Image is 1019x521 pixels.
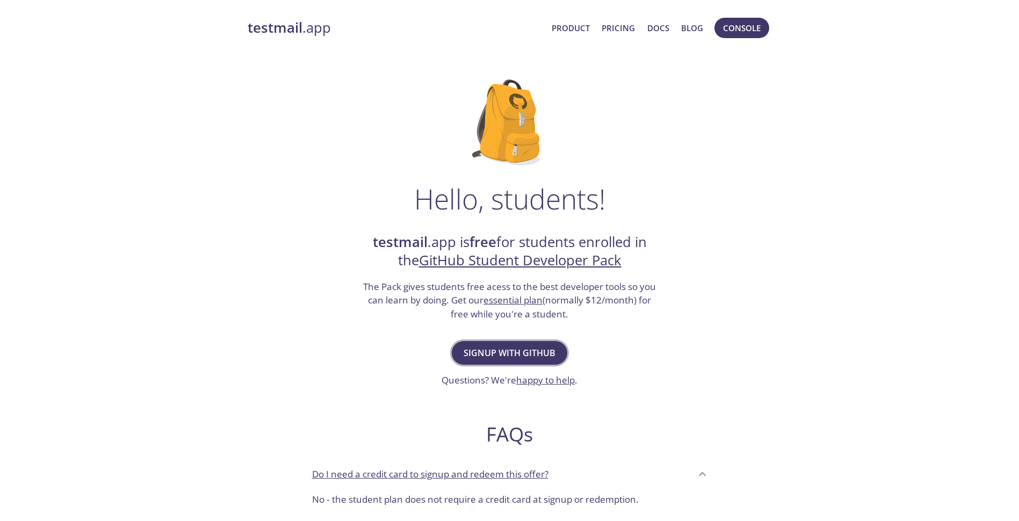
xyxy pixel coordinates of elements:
span: Console [723,21,761,35]
strong: free [469,233,496,251]
a: Docs [647,21,669,35]
h2: FAQs [303,422,716,446]
strong: testmail [248,18,302,37]
img: github-student-backpack.png [472,79,547,165]
h3: The Pack gives students free acess to the best developer tools so you can learn by doing. Get our... [362,280,657,321]
a: testmail.app [248,19,544,37]
h1: Hello, students! [414,183,605,215]
p: Do I need a credit card to signup and redeem this offer? [312,467,548,481]
h3: Questions? We're . [442,373,577,387]
div: Do I need a credit card to signup and redeem this offer? [303,488,716,515]
button: Signup with GitHub [452,341,567,365]
a: Product [552,21,590,35]
p: No - the student plan does not require a credit card at signup or redemption. [312,493,707,506]
a: Pricing [602,21,635,35]
strong: testmail [373,233,428,251]
a: GitHub Student Developer Pack [419,251,621,270]
a: essential plan [483,294,543,306]
div: Do I need a credit card to signup and redeem this offer? [303,459,716,488]
button: Console [714,18,769,38]
h2: .app is for students enrolled in the [362,233,657,270]
span: Signup with GitHub [464,345,555,360]
a: happy to help [516,374,575,386]
a: Blog [681,21,703,35]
